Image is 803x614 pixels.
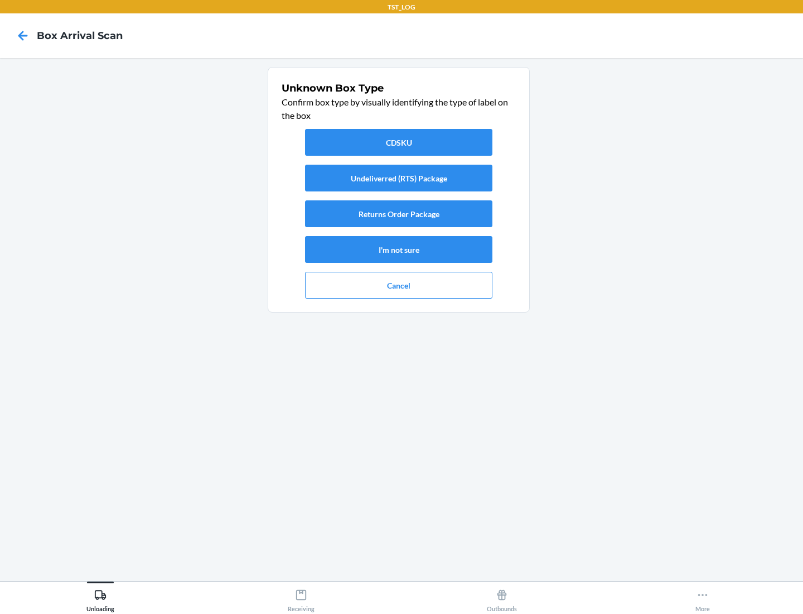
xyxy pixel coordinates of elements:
[86,584,114,612] div: Unloading
[305,129,492,156] button: CDSKU
[305,165,492,191] button: Undeliverred (RTS) Package
[37,28,123,43] h4: Box Arrival Scan
[487,584,517,612] div: Outbounds
[695,584,710,612] div: More
[288,584,315,612] div: Receiving
[602,582,803,612] button: More
[282,95,516,122] p: Confirm box type by visually identifying the type of label on the box
[401,582,602,612] button: Outbounds
[305,200,492,227] button: Returns Order Package
[388,2,415,12] p: TST_LOG
[201,582,401,612] button: Receiving
[282,81,516,95] h1: Unknown Box Type
[305,236,492,263] button: I'm not sure
[305,272,492,299] button: Cancel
